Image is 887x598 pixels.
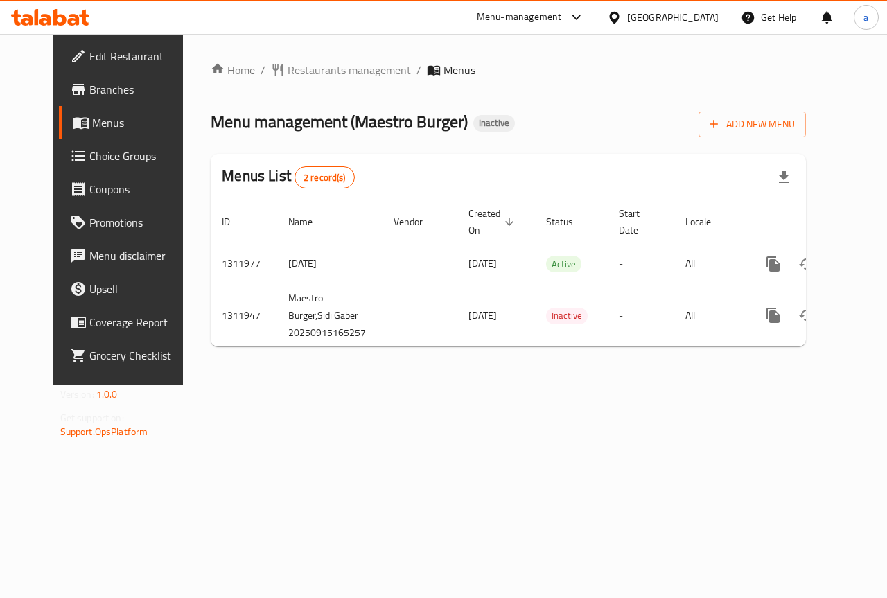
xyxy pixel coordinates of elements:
[443,62,475,78] span: Menus
[468,254,497,272] span: [DATE]
[89,281,191,297] span: Upsell
[59,339,202,372] a: Grocery Checklist
[89,347,191,364] span: Grocery Checklist
[271,62,411,78] a: Restaurants management
[96,385,118,403] span: 1.0.0
[619,205,658,238] span: Start Date
[89,48,191,64] span: Edit Restaurant
[211,243,277,285] td: 1311977
[59,239,202,272] a: Menu disclaimer
[685,213,729,230] span: Locale
[59,73,202,106] a: Branches
[295,166,355,188] div: Total records count
[89,247,191,264] span: Menu disclaimer
[473,117,515,129] span: Inactive
[790,299,823,332] button: Change Status
[277,243,383,285] td: [DATE]
[416,62,421,78] li: /
[211,62,255,78] a: Home
[608,285,674,346] td: -
[288,62,411,78] span: Restaurants management
[211,62,806,78] nav: breadcrumb
[473,115,515,132] div: Inactive
[60,423,148,441] a: Support.OpsPlatform
[59,306,202,339] a: Coverage Report
[790,247,823,281] button: Change Status
[288,213,331,230] span: Name
[546,213,591,230] span: Status
[211,106,468,137] span: Menu management ( Maestro Burger )
[89,81,191,98] span: Branches
[477,9,562,26] div: Menu-management
[59,173,202,206] a: Coupons
[89,181,191,197] span: Coupons
[757,247,790,281] button: more
[211,285,277,346] td: 1311947
[60,409,124,427] span: Get support on:
[295,171,354,184] span: 2 record(s)
[710,116,795,133] span: Add New Menu
[59,39,202,73] a: Edit Restaurant
[89,214,191,231] span: Promotions
[627,10,719,25] div: [GEOGRAPHIC_DATA]
[767,161,800,194] div: Export file
[261,62,265,78] li: /
[394,213,441,230] span: Vendor
[92,114,191,131] span: Menus
[757,299,790,332] button: more
[59,106,202,139] a: Menus
[546,256,581,272] span: Active
[277,285,383,346] td: Maestro Burger,Sidi Gaber 20250915165257
[674,285,746,346] td: All
[222,213,248,230] span: ID
[674,243,746,285] td: All
[89,148,191,164] span: Choice Groups
[222,166,354,188] h2: Menus List
[60,385,94,403] span: Version:
[89,314,191,331] span: Coverage Report
[59,139,202,173] a: Choice Groups
[608,243,674,285] td: -
[468,205,518,238] span: Created On
[59,206,202,239] a: Promotions
[546,308,588,324] span: Inactive
[863,10,868,25] span: a
[468,306,497,324] span: [DATE]
[699,112,806,137] button: Add New Menu
[59,272,202,306] a: Upsell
